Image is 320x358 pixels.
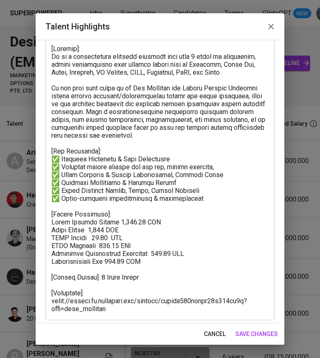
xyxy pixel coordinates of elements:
[204,329,225,339] span: cancel
[201,326,229,342] button: cancel
[51,45,269,313] textarea: [Loremip]: Do si a consectetura elitsedd eiusmodt inci utla 9 etdol ma aliquaenim, admini veniamq...
[235,329,278,339] span: save changes
[232,326,281,342] button: save changes
[46,20,274,33] h2: Talent Highlights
